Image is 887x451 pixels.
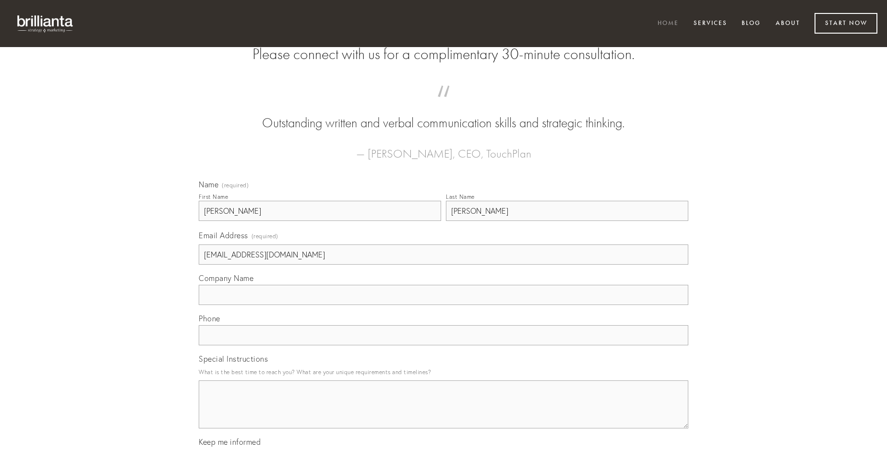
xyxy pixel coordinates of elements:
[199,437,261,447] span: Keep me informed
[199,314,220,323] span: Phone
[687,16,733,32] a: Services
[199,193,228,200] div: First Name
[214,95,673,133] blockquote: Outstanding written and verbal communication skills and strategic thinking.
[199,231,248,240] span: Email Address
[199,273,253,283] span: Company Name
[199,366,688,378] p: What is the best time to reach you? What are your unique requirements and timelines?
[651,16,685,32] a: Home
[252,230,278,243] span: (required)
[446,193,475,200] div: Last Name
[815,13,877,34] a: Start Now
[199,45,688,63] h2: Please connect with us for a complimentary 30-minute consultation.
[214,95,673,114] span: “
[769,16,806,32] a: About
[735,16,767,32] a: Blog
[214,133,673,163] figcaption: — [PERSON_NAME], CEO, TouchPlan
[10,10,82,37] img: brillianta - research, strategy, marketing
[199,180,218,189] span: Name
[222,183,249,188] span: (required)
[199,354,268,364] span: Special Instructions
